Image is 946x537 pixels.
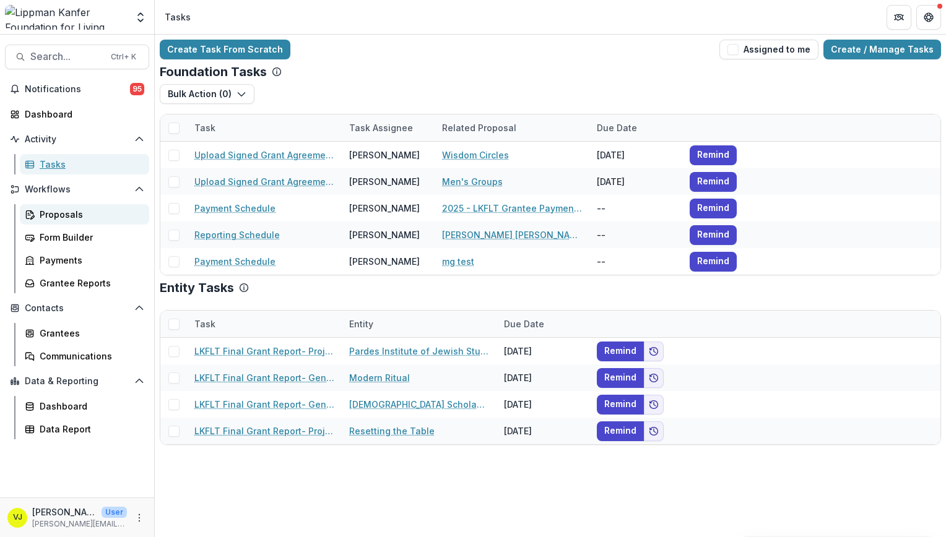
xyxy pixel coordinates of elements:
button: Open Contacts [5,298,149,318]
div: [DATE] [497,391,589,418]
p: Foundation Tasks [160,64,267,79]
div: Task Assignee [342,114,435,141]
a: Dashboard [20,396,149,416]
button: Add to friends [644,368,664,388]
div: [DATE] [497,338,589,364]
div: -- [589,195,682,221]
div: Task [187,114,342,141]
a: Form Builder [20,227,149,247]
button: Remind [597,342,644,361]
a: [PERSON_NAME] [PERSON_NAME] 2025 [442,228,582,241]
a: [DEMOGRAPHIC_DATA] Scholastic Press Association [349,398,489,411]
div: Due Date [497,317,552,330]
div: [PERSON_NAME] [349,228,420,241]
button: Remind [690,145,737,165]
button: Remind [690,225,737,245]
span: Workflows [25,184,129,195]
div: -- [589,248,682,275]
div: Grantee Reports [40,277,139,290]
div: Ctrl + K [108,50,139,64]
span: Notifications [25,84,130,95]
a: Create / Manage Tasks [823,40,941,59]
div: Form Builder [40,231,139,244]
div: Task Assignee [342,121,420,134]
button: Open entity switcher [132,5,149,30]
div: Dashboard [25,108,139,121]
span: Contacts [25,303,129,314]
p: Entity Tasks [160,280,234,295]
button: Open Workflows [5,179,149,199]
span: Data & Reporting [25,376,129,387]
button: Open Data & Reporting [5,371,149,391]
a: Communications [20,346,149,366]
div: Tasks [165,11,191,24]
div: Dashboard [40,400,139,413]
div: Task [187,121,223,134]
button: Remind [690,199,737,218]
div: Grantees [40,327,139,340]
div: Related Proposal [435,114,589,141]
div: Task [187,311,342,337]
a: Pardes Institute of Jewish Studies North America Inc [349,345,489,358]
div: Entity [342,311,497,337]
button: Remind [690,172,737,192]
div: Data Report [40,423,139,436]
button: Remind [597,368,644,388]
a: Reporting Schedule [194,228,280,241]
img: Lippman Kanfer Foundation for Living Torah logo [5,5,127,30]
button: More [132,510,147,525]
div: [PERSON_NAME] [349,255,420,268]
button: Add to friends [644,342,664,361]
a: Proposals [20,204,149,225]
div: Due Date [497,311,589,337]
button: Open Activity [5,129,149,149]
div: Communications [40,350,139,363]
div: Valeria Juarez [13,513,22,522]
button: Search... [5,45,149,69]
span: Search... [30,51,103,62]
span: Activity [25,134,129,145]
button: Partners [887,5,911,30]
a: Data Report [20,419,149,439]
span: 95 [130,83,144,95]
a: LKFLT Final Grant Report- General Operations [194,371,334,384]
a: mg test [442,255,474,268]
div: Proposals [40,208,139,221]
a: 2025 - LKFLT Grantee Payment Information Form [442,202,582,215]
div: [DATE] [589,168,682,195]
div: Related Proposal [435,121,524,134]
a: Tasks [20,154,149,174]
a: LKFLT Final Grant Report- General Operations [194,398,334,411]
button: Remind [597,421,644,441]
a: Grantee Reports [20,273,149,293]
div: [DATE] [589,142,682,168]
div: Due Date [589,121,644,134]
button: Remind [597,395,644,415]
button: Get Help [916,5,941,30]
a: Payment Schedule [194,255,276,268]
div: Due Date [589,114,682,141]
p: User [102,507,127,518]
button: Remind [690,252,737,272]
a: Payments [20,250,149,270]
a: Modern Ritual [349,371,410,384]
a: Upload Signed Grant Agreements [194,175,334,188]
a: Payment Schedule [194,202,276,215]
div: Payments [40,254,139,267]
a: LKFLT Final Grant Report- Project Grant [194,345,334,358]
button: Notifications95 [5,79,149,99]
button: Assigned to me [719,40,818,59]
a: LKFLT Final Grant Report- Project Grant [194,424,334,437]
a: Upload Signed Grant Agreements [194,148,334,161]
p: [PERSON_NAME] [32,505,97,518]
a: Grantees [20,323,149,343]
div: -- [589,221,682,248]
div: [PERSON_NAME] [349,202,420,215]
a: Resetting the Table [349,424,435,437]
p: [PERSON_NAME][EMAIL_ADDRESS][DOMAIN_NAME] [32,518,127,530]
